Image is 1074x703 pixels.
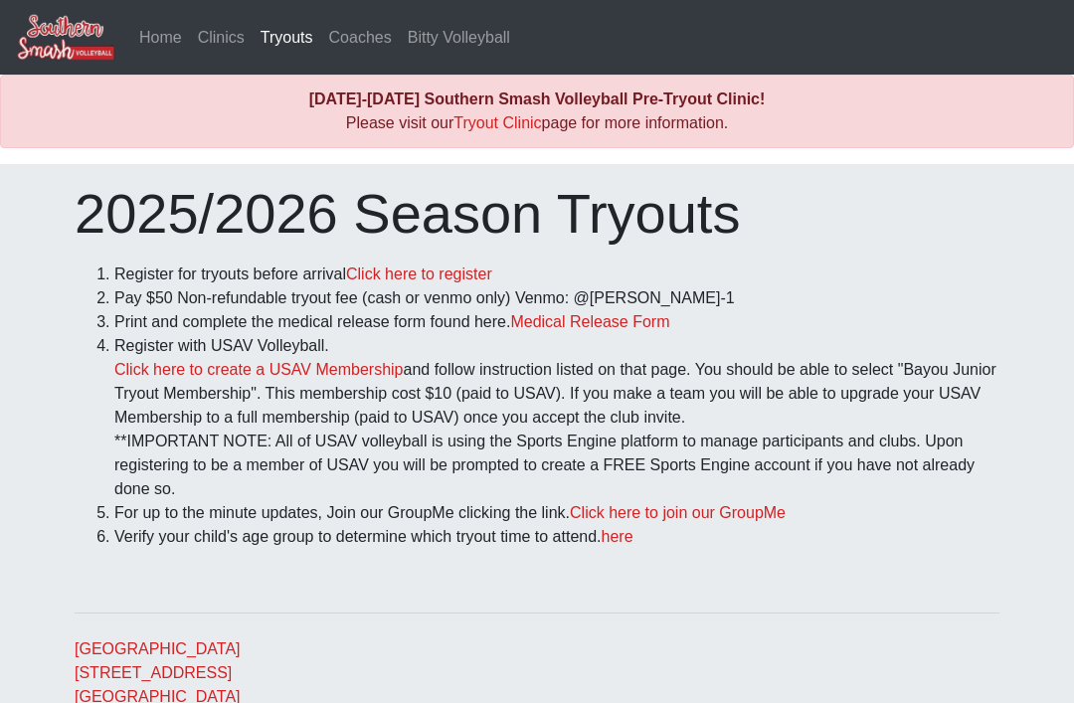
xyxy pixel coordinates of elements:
[321,18,400,58] a: Coaches
[114,501,999,525] li: For up to the minute updates, Join our GroupMe clicking the link.
[253,18,321,58] a: Tryouts
[75,180,999,247] h1: 2025/2026 Season Tryouts
[570,504,786,521] a: Click here to join our GroupMe
[114,263,999,286] li: Register for tryouts before arrival
[510,313,669,330] a: Medical Release Form
[190,18,253,58] a: Clinics
[453,114,541,131] a: Tryout Clinic
[114,286,999,310] li: Pay $50 Non-refundable tryout fee (cash or venmo only) Venmo: @[PERSON_NAME]-1
[114,361,403,378] a: Click here to create a USAV Membership
[602,528,633,545] a: here
[114,525,999,549] li: Verify your child's age group to determine which tryout time to attend.
[400,18,518,58] a: Bitty Volleyball
[309,90,766,107] b: [DATE]-[DATE] Southern Smash Volleyball Pre-Tryout Clinic!
[346,265,492,282] a: Click here to register
[16,13,115,62] img: Southern Smash Volleyball
[114,310,999,334] li: Print and complete the medical release form found here.
[131,18,190,58] a: Home
[114,334,999,501] li: Register with USAV Volleyball. and follow instruction listed on that page. You should be able to ...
